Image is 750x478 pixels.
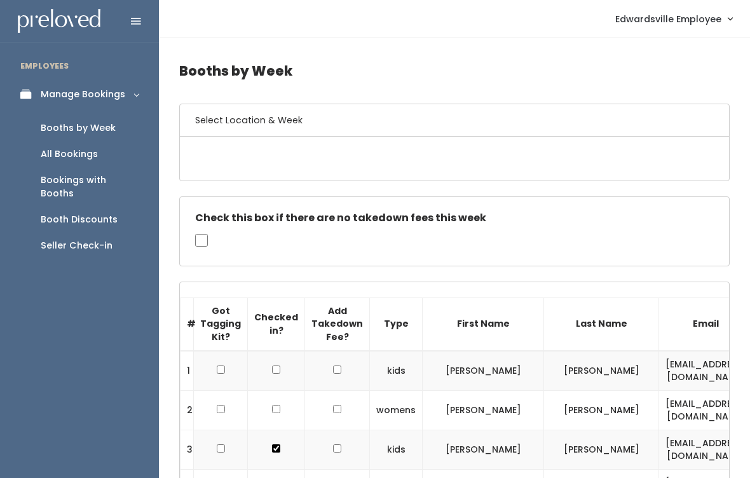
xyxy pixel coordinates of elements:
div: Seller Check-in [41,239,112,252]
td: [PERSON_NAME] [544,390,659,430]
td: [PERSON_NAME] [544,351,659,391]
th: Type [370,297,423,350]
div: Bookings with Booths [41,174,139,200]
div: All Bookings [41,147,98,161]
td: [PERSON_NAME] [423,351,544,391]
td: 2 [181,390,194,430]
div: Booth Discounts [41,213,118,226]
img: preloved logo [18,9,100,34]
td: kids [370,430,423,469]
th: # [181,297,194,350]
th: First Name [423,297,544,350]
td: [PERSON_NAME] [423,430,544,469]
th: Got Tagging Kit? [194,297,248,350]
td: womens [370,390,423,430]
td: [PERSON_NAME] [544,430,659,469]
th: Add Takedown Fee? [305,297,370,350]
td: kids [370,351,423,391]
span: Edwardsville Employee [615,12,721,26]
h4: Booths by Week [179,53,730,88]
th: Checked in? [248,297,305,350]
td: [PERSON_NAME] [423,390,544,430]
div: Booths by Week [41,121,116,135]
th: Last Name [544,297,659,350]
h6: Select Location & Week [180,104,729,137]
td: 3 [181,430,194,469]
a: Edwardsville Employee [603,5,745,32]
td: 1 [181,351,194,391]
div: Manage Bookings [41,88,125,101]
h5: Check this box if there are no takedown fees this week [195,212,714,224]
